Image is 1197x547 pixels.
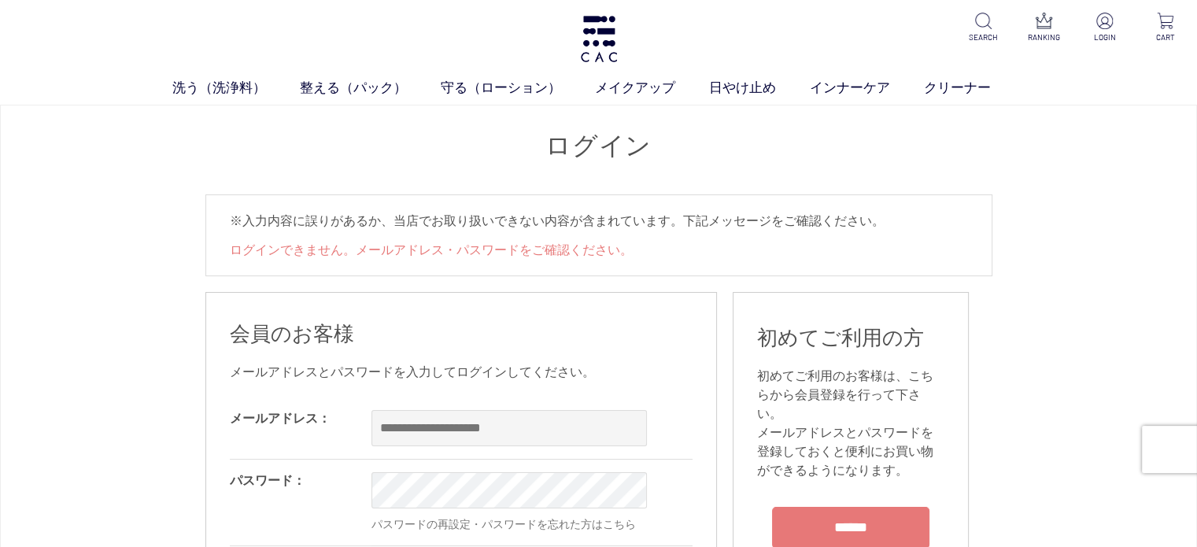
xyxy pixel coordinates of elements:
p: CART [1146,31,1184,43]
a: メイクアップ [595,78,709,98]
a: 洗う（洗浄料） [172,78,300,98]
a: インナーケア [810,78,924,98]
li: ログインできません。メールアドレス・パスワードをご確認ください。 [230,241,968,260]
p: RANKING [1025,31,1063,43]
a: パスワードの再設定・パスワードを忘れた方はこちら [371,518,636,530]
a: 整える（パック） [300,78,441,98]
label: メールアドレス： [230,412,331,425]
span: 初めてご利用の方 [757,326,924,349]
a: CART [1146,13,1184,43]
div: メールアドレスとパスワードを入力してログインしてください。 [230,363,693,382]
h1: ログイン [205,129,992,163]
a: クリーナー [924,78,1025,98]
div: 初めてご利用のお客様は、こちらから会員登録を行って下さい。 メールアドレスとパスワードを登録しておくと便利にお買い物ができるようになります。 [757,367,944,480]
a: LOGIN [1085,13,1124,43]
p: ※入力内容に誤りがあるか、当店でお取り扱いできない内容が含まれています。下記メッセージをご確認ください。 [230,211,968,231]
img: logo [578,16,619,62]
label: パスワード： [230,474,305,487]
a: RANKING [1025,13,1063,43]
a: 守る（ローション） [441,78,595,98]
p: SEARCH [964,31,1003,43]
p: LOGIN [1085,31,1124,43]
a: SEARCH [964,13,1003,43]
span: 会員のお客様 [230,322,354,346]
a: 日やけ止め [709,78,810,98]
